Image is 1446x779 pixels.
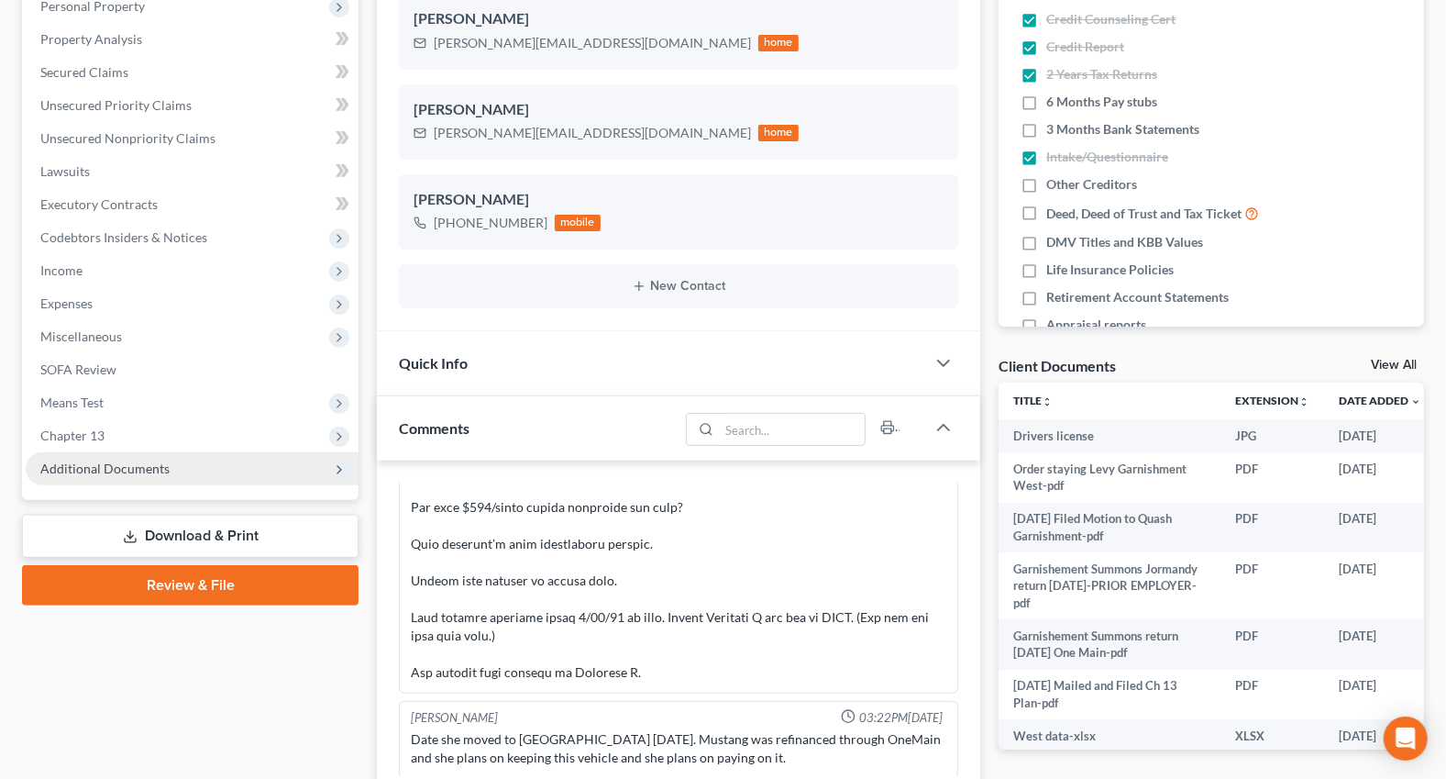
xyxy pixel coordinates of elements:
span: Means Test [40,395,104,410]
div: [PHONE_NUMBER] [434,214,547,232]
div: Client Documents [999,356,1116,375]
span: Comments [399,419,469,437]
div: home [758,125,799,141]
span: Quick Info [399,354,468,372]
a: Secured Claims [26,56,359,89]
td: [DATE] [1324,552,1436,619]
a: Review & File [22,565,359,606]
td: [DATE] [1324,719,1436,752]
td: West data-xlsx [999,719,1220,752]
td: Order staying Levy Garnishment West-pdf [999,452,1220,503]
div: [PERSON_NAME] [414,8,944,30]
a: SOFA Review [26,353,359,386]
span: DMV Titles and KBB Values [1046,233,1203,251]
span: Unsecured Priority Claims [40,97,192,113]
td: JPG [1220,419,1324,452]
span: Lawsuits [40,163,90,179]
div: Open Intercom Messenger [1384,717,1428,761]
a: Executory Contracts [26,188,359,221]
div: Date she moved to [GEOGRAPHIC_DATA] [DATE]. Mustang was refinanced through OneMain and she plans ... [411,730,946,767]
span: Additional Documents [40,461,170,476]
span: Secured Claims [40,64,128,80]
span: 6 Months Pay stubs [1046,93,1157,111]
span: 2 Years Tax Returns [1046,65,1157,83]
td: PDF [1220,552,1324,619]
a: Download & Print [22,515,359,558]
td: Garnishement Summons Jormandy return [DATE]-PRIOR EMPLOYER-pdf [999,552,1220,619]
span: Credit Report [1046,38,1124,56]
span: Other Creditors [1046,175,1137,194]
input: Search... [719,414,865,445]
div: [PERSON_NAME][EMAIL_ADDRESS][DOMAIN_NAME] [434,124,751,142]
td: PDF [1220,619,1324,670]
span: Retirement Account Statements [1046,288,1229,306]
a: View All [1371,359,1417,372]
div: [PERSON_NAME] [414,189,944,211]
span: Deed, Deed of Trust and Tax Ticket [1046,205,1242,223]
div: [PERSON_NAME] [414,99,944,121]
span: Income [40,262,83,278]
div: [PERSON_NAME] [411,709,498,727]
td: PDF [1220,670,1324,720]
div: [PERSON_NAME][EMAIL_ADDRESS][DOMAIN_NAME] [434,34,751,52]
span: SOFA Review [40,362,116,377]
span: Unsecured Nonpriority Claims [40,130,215,146]
i: expand_more [1410,396,1421,407]
span: Life Insurance Policies [1046,261,1174,279]
span: Intake/Questionnaire [1046,148,1168,166]
td: [DATE] [1324,452,1436,503]
span: Miscellaneous [40,328,122,344]
span: Chapter 13 [40,428,105,443]
td: XLSX [1220,719,1324,752]
td: PDF [1220,503,1324,553]
span: Expenses [40,295,93,311]
span: 3 Months Bank Statements [1046,120,1199,139]
a: Extensionunfold_more [1235,394,1309,407]
td: [DATE] Mailed and Filed Ch 13 Plan-pdf [999,670,1220,720]
span: Credit Counseling Cert [1046,10,1176,28]
td: [DATE] [1324,619,1436,670]
a: Property Analysis [26,23,359,56]
td: PDF [1220,452,1324,503]
button: New Contact [414,279,944,294]
td: [DATE] [1324,419,1436,452]
a: Titleunfold_more [1013,394,1053,407]
a: Unsecured Nonpriority Claims [26,122,359,155]
a: Unsecured Priority Claims [26,89,359,122]
span: Appraisal reports [1046,316,1146,334]
td: Garnishement Summons return [DATE] One Main-pdf [999,619,1220,670]
a: Lawsuits [26,155,359,188]
i: unfold_more [1042,396,1053,407]
span: Codebtors Insiders & Notices [40,229,207,245]
i: unfold_more [1298,396,1309,407]
span: Executory Contracts [40,196,158,212]
span: 03:22PM[DATE] [859,709,943,727]
a: Date Added expand_more [1339,394,1421,407]
div: home [758,35,799,51]
td: [DATE] [1324,503,1436,553]
td: [DATE] [1324,670,1436,720]
div: mobile [555,215,601,231]
span: Property Analysis [40,31,142,47]
td: Drivers license [999,419,1220,452]
td: [DATE] Filed Motion to Quash Garnishment-pdf [999,503,1220,553]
